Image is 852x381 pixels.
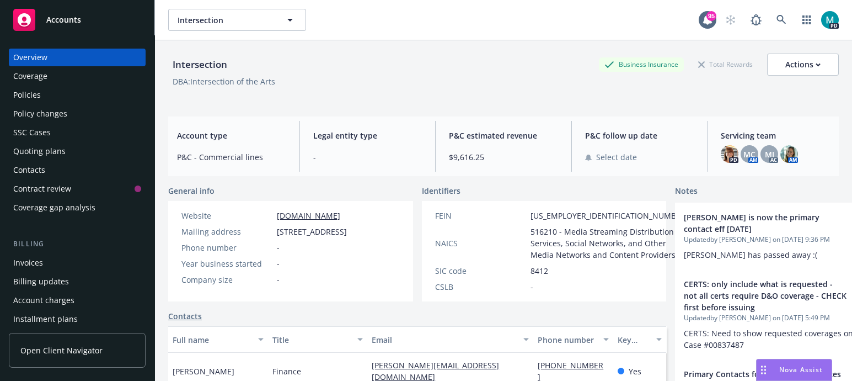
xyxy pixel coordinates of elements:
[277,258,280,269] span: -
[177,151,286,163] span: P&C - Commercial lines
[313,130,422,141] span: Legal entity type
[531,265,548,277] span: 8412
[531,210,688,221] span: [US_EMPLOYER_IDENTIFICATION_NUMBER]
[435,265,526,277] div: SIC code
[585,130,694,141] span: P&C follow up date
[173,334,251,346] div: Full name
[435,237,526,249] div: NAICS
[720,9,742,31] a: Start snowing
[277,210,340,221] a: [DOMAIN_NAME]
[684,278,847,313] span: CERTS: only include what is requested - not all certs require D&O coverage - CHECK first before i...
[422,185,460,197] span: Identifiers
[168,185,215,197] span: General info
[531,281,533,293] span: -
[168,310,202,322] a: Contacts
[277,226,347,237] span: [STREET_ADDRESS]
[780,145,798,163] img: photo
[177,130,286,141] span: Account type
[181,226,272,237] div: Mailing address
[533,326,613,353] button: Phone number
[9,180,146,198] a: Contract review
[745,9,767,31] a: Report a Bug
[675,185,698,198] span: Notes
[9,292,146,309] a: Account charges
[785,54,821,75] div: Actions
[181,242,272,253] div: Phone number
[449,151,558,163] span: $9,616.25
[449,130,558,141] span: P&C estimated revenue
[13,142,66,160] div: Quoting plans
[770,9,792,31] a: Search
[435,281,526,293] div: CSLB
[706,11,716,21] div: 95
[20,345,103,356] span: Open Client Navigator
[9,239,146,250] div: Billing
[767,54,839,76] button: Actions
[721,130,830,141] span: Servicing team
[693,57,758,71] div: Total Rewards
[13,161,45,179] div: Contacts
[435,210,526,221] div: FEIN
[13,105,67,123] div: Policy changes
[181,210,272,221] div: Website
[9,105,146,123] a: Policy changes
[313,151,422,163] span: -
[13,49,47,66] div: Overview
[9,124,146,141] a: SSC Cases
[618,334,650,346] div: Key contact
[796,9,818,31] a: Switch app
[277,274,280,285] span: -
[613,326,666,353] button: Key contact
[756,359,832,381] button: Nova Assist
[181,258,272,269] div: Year business started
[168,326,268,353] button: Full name
[684,211,847,235] span: [PERSON_NAME] is now the primary contact eff [DATE]
[13,199,95,216] div: Coverage gap analysis
[9,161,146,179] a: Contacts
[268,326,368,353] button: Title
[13,124,51,141] div: SSC Cases
[531,226,688,261] span: 516210 - Media Streaming Distribution Services, Social Networks, and Other Media Networks and Con...
[9,273,146,290] a: Billing updates
[757,359,770,380] div: Drag to move
[13,86,41,104] div: Policies
[13,292,74,309] div: Account charges
[743,149,755,160] span: MC
[173,366,234,377] span: [PERSON_NAME]
[599,57,684,71] div: Business Insurance
[596,151,637,163] span: Select date
[821,11,839,29] img: photo
[765,149,774,160] span: MJ
[168,57,232,72] div: Intersection
[721,145,738,163] img: photo
[13,273,69,290] div: Billing updates
[9,254,146,272] a: Invoices
[178,14,273,26] span: Intersection
[181,274,272,285] div: Company size
[173,76,275,87] div: DBA: Intersection of the Arts
[9,4,146,35] a: Accounts
[13,310,78,328] div: Installment plans
[9,310,146,328] a: Installment plans
[9,86,146,104] a: Policies
[9,67,146,85] a: Coverage
[272,366,301,377] span: Finance
[168,9,306,31] button: Intersection
[9,49,146,66] a: Overview
[46,15,81,24] span: Accounts
[684,368,847,380] span: Primary Contacts for all correspondences
[629,366,641,377] span: Yes
[538,334,596,346] div: Phone number
[684,250,817,260] span: [PERSON_NAME] has passed away :(
[13,180,71,198] div: Contract review
[9,142,146,160] a: Quoting plans
[367,326,533,353] button: Email
[9,199,146,216] a: Coverage gap analysis
[779,365,823,374] span: Nova Assist
[13,254,43,272] div: Invoices
[13,67,47,85] div: Coverage
[277,242,280,253] span: -
[372,334,517,346] div: Email
[272,334,351,346] div: Title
